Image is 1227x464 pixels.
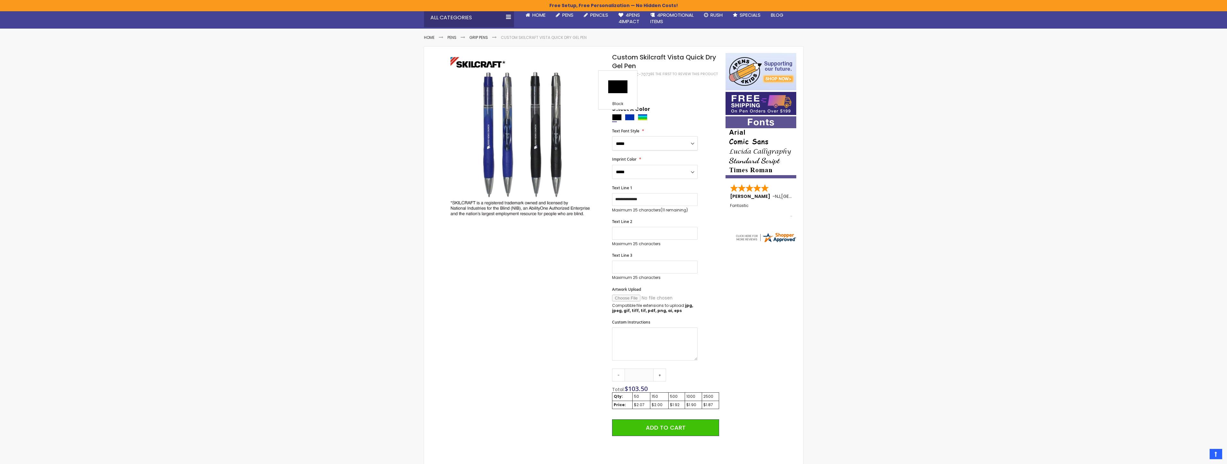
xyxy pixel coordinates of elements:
a: Rush [699,8,728,22]
span: Text Line 3 [612,253,632,258]
img: Custom Skilcraft Vista Quick Dry Gel Pen [437,52,604,219]
strong: jpg, jpeg, gif, tiff, tif, pdf, png, ai, eps [612,303,693,313]
div: $2.00 [652,402,667,407]
div: Black [600,101,636,108]
div: 1000 [686,394,700,399]
div: 500 [670,394,683,399]
span: [PERSON_NAME] [730,193,772,200]
button: Add to Cart [612,419,719,436]
a: Home [424,35,435,40]
iframe: Google Customer Reviews [1174,447,1227,464]
a: Grip Pens [469,35,488,40]
div: 150 [652,394,667,399]
span: NJ [775,193,780,200]
strong: Qty: [614,394,623,399]
div: $1.92 [670,402,683,407]
a: 4Pens4impact [613,8,645,29]
span: Home [532,12,546,18]
a: Specials [728,8,766,22]
span: Text Line 1 [612,185,632,191]
span: Pens [562,12,573,18]
div: 4PHPC-7072 [627,72,650,77]
a: Pens [551,8,579,22]
img: 4pens 4 kids [726,53,796,90]
div: $2.07 [634,402,649,407]
span: Add to Cart [646,424,686,432]
div: 50 [634,394,649,399]
div: Black [612,114,622,120]
span: $ [625,384,648,393]
a: 4PROMOTIONALITEMS [645,8,699,29]
p: Compatible file extensions to upload: [612,303,698,313]
span: Rush [710,12,723,18]
a: 4pens.com certificate URL [735,239,797,245]
a: - [612,369,625,381]
p: Maximum 25 characters [612,241,698,246]
img: 4pens.com widget logo [735,232,797,243]
span: Select A Color [612,106,650,114]
div: 2500 [703,394,717,399]
p: Maximum 25 characters [612,208,698,213]
a: Pens [447,35,456,40]
img: font-personalization-examples [726,116,796,178]
span: Artwork Upload [612,287,641,292]
span: - , [772,193,828,200]
li: Custom Skilcraft Vista Quick Dry Gel Pen [501,35,587,40]
img: Free shipping on orders over $199 [726,92,796,115]
div: Fantastic [730,203,792,217]
a: Pencils [579,8,613,22]
a: Blog [766,8,789,22]
p: Maximum 25 characters [612,275,698,280]
div: All Categories [424,8,514,27]
span: Specials [740,12,761,18]
span: Text Font Style [612,128,639,134]
a: + [653,369,666,381]
div: Assorted [638,114,647,120]
a: Home [520,8,551,22]
span: Text Line 2 [612,219,632,224]
span: Total: [612,386,625,393]
div: $1.87 [703,402,717,407]
div: Blue [625,114,635,120]
span: (11 remaining) [661,207,688,213]
span: 4PROMOTIONAL ITEMS [650,12,694,25]
strong: Price: [614,402,626,407]
span: Imprint Color [612,156,636,162]
div: $1.90 [686,402,700,407]
span: Blog [771,12,783,18]
span: 103.50 [628,384,648,393]
span: Pencils [590,12,608,18]
span: Custom Skilcraft Vista Quick Dry Gel Pen [612,53,716,70]
span: 4Pens 4impact [618,12,640,25]
a: Be the first to review this product [650,72,718,76]
span: Custom Instructions [612,319,650,325]
span: [GEOGRAPHIC_DATA] [781,193,828,200]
